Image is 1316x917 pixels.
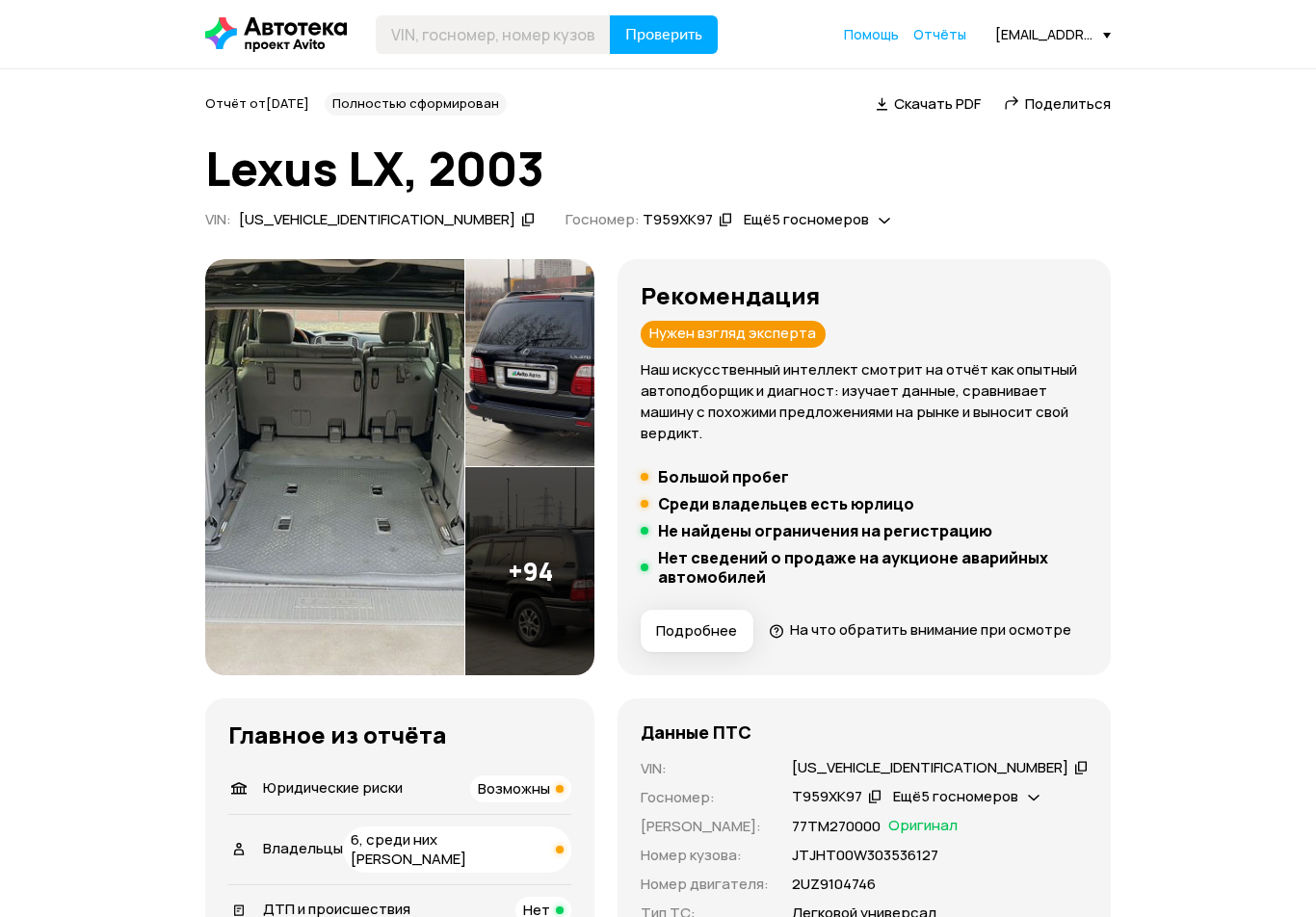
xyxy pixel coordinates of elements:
[792,787,862,807] div: Т959ХК97
[790,619,1071,640] span: На что обратить внимание при осмотре
[792,816,881,837] p: 77ТМ270000
[744,209,869,229] span: Ещё 5 госномеров
[263,777,403,798] span: Юридические риски
[894,93,981,114] span: Скачать PDF
[566,209,640,229] span: Госномер:
[641,321,826,348] div: Нужен взгляд эксперта
[893,786,1018,806] span: Ещё 5 госномеров
[1025,93,1111,114] span: Поделиться
[658,467,789,486] h5: Большой пробег
[641,721,751,743] h4: Данные ПТС
[228,721,571,748] h3: Главное из отчёта
[263,838,343,858] span: Владельцы
[205,94,309,112] span: Отчёт от [DATE]
[641,874,769,895] p: Номер двигателя :
[641,845,769,866] p: Номер кузова :
[995,25,1111,43] div: [EMAIL_ADDRESS][DOMAIN_NAME]
[641,758,769,779] p: VIN :
[205,209,231,229] span: VIN :
[1004,93,1111,114] a: Поделиться
[478,778,550,799] span: Возможны
[769,619,1071,640] a: На что обратить внимание при осмотре
[205,143,1111,195] h1: Lexus LX, 2003
[888,816,958,837] span: Оригинал
[658,521,992,540] h5: Не найдены ограничения на регистрацию
[792,874,876,895] p: 2UZ9104746
[376,15,611,54] input: VIN, госномер, номер кузова
[658,494,914,513] h5: Среди владельцев есть юрлицо
[239,210,515,230] div: [US_VEHICLE_IDENTIFICATION_NUMBER]
[625,27,702,42] span: Проверить
[913,25,966,44] a: Отчёты
[913,25,966,43] span: Отчёты
[641,359,1088,444] p: Наш искусственный интеллект смотрит на отчёт как опытный автоподборщик и диагност: изучает данные...
[641,610,753,652] button: Подробнее
[641,787,769,808] p: Госномер :
[658,548,1088,587] h5: Нет сведений о продаже на аукционе аварийных автомобилей
[792,758,1068,778] div: [US_VEHICLE_IDENTIFICATION_NUMBER]
[641,816,769,837] p: [PERSON_NAME] :
[643,210,713,230] div: Т959ХК97
[325,92,507,116] div: Полностью сформирован
[351,829,466,869] span: 6, среди них [PERSON_NAME]
[844,25,899,43] span: Помощь
[876,93,981,114] a: Скачать PDF
[792,845,938,866] p: JТJНТ00W303536127
[656,621,737,641] span: Подробнее
[610,15,718,54] button: Проверить
[641,282,1088,309] h3: Рекомендация
[844,25,899,44] a: Помощь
